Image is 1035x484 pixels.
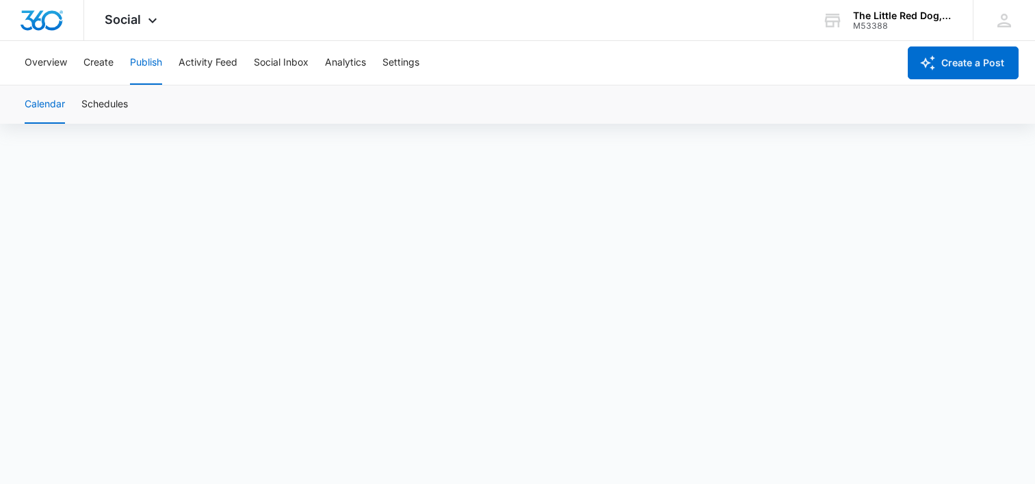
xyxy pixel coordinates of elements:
[254,41,309,85] button: Social Inbox
[25,41,67,85] button: Overview
[105,12,141,27] span: Social
[853,21,953,31] div: account id
[130,41,162,85] button: Publish
[179,41,237,85] button: Activity Feed
[325,41,366,85] button: Analytics
[25,85,65,124] button: Calendar
[908,46,1019,79] button: Create a Post
[83,41,114,85] button: Create
[81,85,128,124] button: Schedules
[382,41,419,85] button: Settings
[853,10,953,21] div: account name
